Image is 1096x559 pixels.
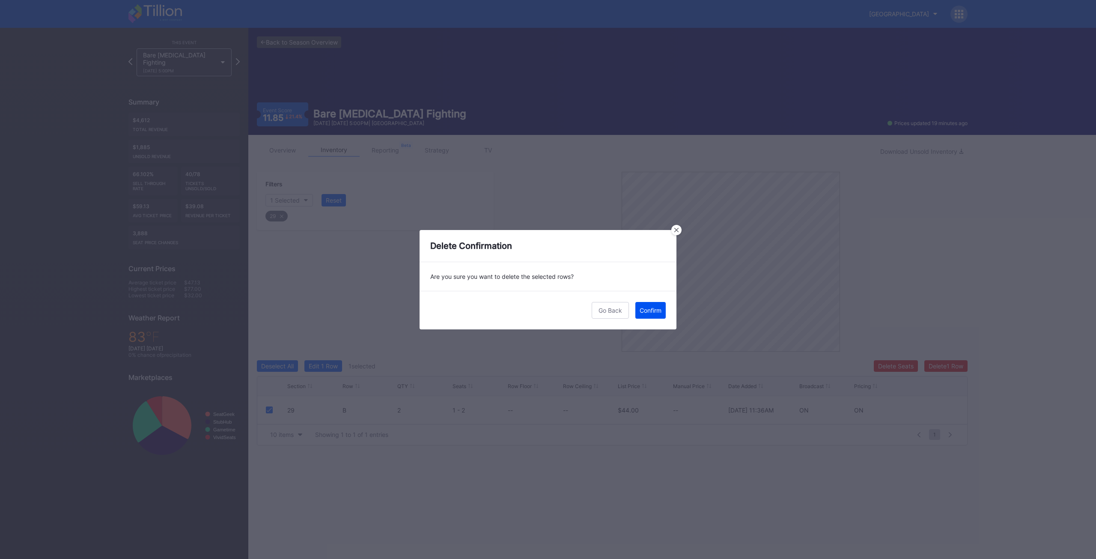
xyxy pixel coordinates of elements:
div: Go Back [599,307,622,314]
div: Are you sure you want to delete the selected rows? [420,262,676,291]
button: Confirm [635,302,666,319]
div: Confirm [640,307,661,314]
div: Delete Confirmation [420,230,676,262]
button: Go Back [592,302,629,319]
